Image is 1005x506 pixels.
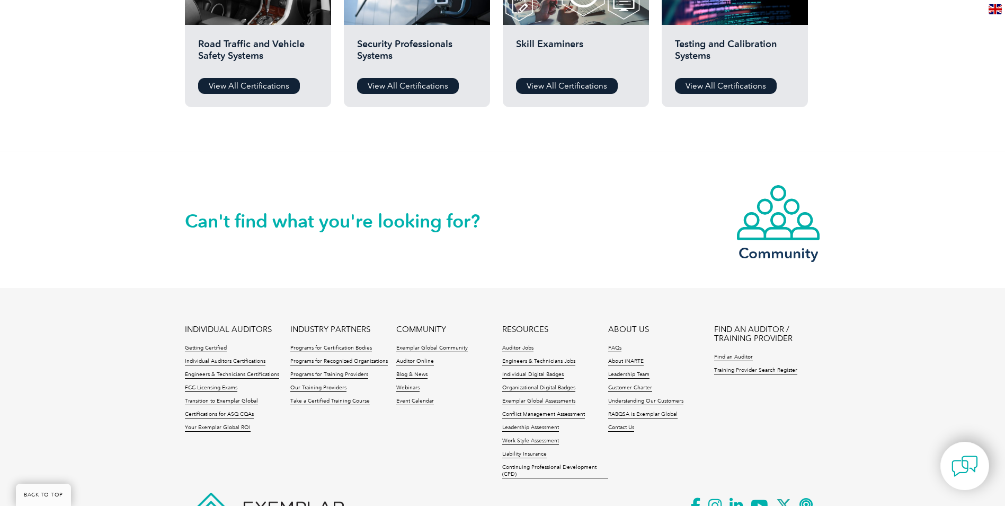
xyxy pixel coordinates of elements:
a: Individual Auditors Certifications [185,358,265,365]
a: Blog & News [396,371,428,379]
a: Training Provider Search Register [714,367,797,374]
h3: Community [736,247,821,260]
a: Transition to Exemplar Global [185,398,258,405]
h2: Road Traffic and Vehicle Safety Systems [198,38,318,70]
a: Find an Auditor [714,354,753,361]
a: INDUSTRY PARTNERS [290,325,370,334]
h2: Security Professionals Systems [357,38,477,70]
a: Exemplar Global Community [396,345,468,352]
a: Conflict Management Assessment [502,411,585,418]
a: Engineers & Technicians Certifications [185,371,279,379]
a: Programs for Recognized Organizations [290,358,388,365]
a: Contact Us [608,424,634,432]
a: Programs for Training Providers [290,371,368,379]
h2: Testing and Calibration Systems [675,38,795,70]
a: View All Certifications [516,78,618,94]
a: Webinars [396,385,420,392]
a: Continuing Professional Development (CPD) [502,464,608,478]
img: en [989,4,1002,14]
a: Leadership Team [608,371,650,379]
a: RABQSA is Exemplar Global [608,411,678,418]
a: Work Style Assessment [502,438,559,445]
a: View All Certifications [198,78,300,94]
a: Your Exemplar Global ROI [185,424,251,432]
a: Organizational Digital Badges [502,385,575,392]
h2: Can't find what you're looking for? [185,213,503,230]
a: Engineers & Technicians Jobs [502,358,575,365]
a: Our Training Providers [290,385,346,392]
a: BACK TO TOP [16,484,71,506]
a: FAQs [608,345,621,352]
a: About iNARTE [608,358,644,365]
a: FCC Licensing Exams [185,385,237,392]
img: contact-chat.png [951,453,978,479]
a: View All Certifications [675,78,777,94]
a: COMMUNITY [396,325,446,334]
img: icon-community.webp [736,184,821,241]
a: Auditor Online [396,358,434,365]
a: Individual Digital Badges [502,371,564,379]
a: Getting Certified [185,345,227,352]
a: Understanding Our Customers [608,398,683,405]
a: Leadership Assessment [502,424,559,432]
a: View All Certifications [357,78,459,94]
a: Customer Charter [608,385,652,392]
a: Take a Certified Training Course [290,398,370,405]
a: FIND AN AUDITOR / TRAINING PROVIDER [714,325,820,343]
a: Programs for Certification Bodies [290,345,372,352]
a: Certifications for ASQ CQAs [185,411,254,418]
h2: Skill Examiners [516,38,636,70]
a: INDIVIDUAL AUDITORS [185,325,272,334]
a: Exemplar Global Assessments [502,398,575,405]
a: Event Calendar [396,398,434,405]
a: ABOUT US [608,325,649,334]
a: Liability Insurance [502,451,547,458]
a: RESOURCES [502,325,548,334]
a: Auditor Jobs [502,345,533,352]
a: Community [736,184,821,260]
